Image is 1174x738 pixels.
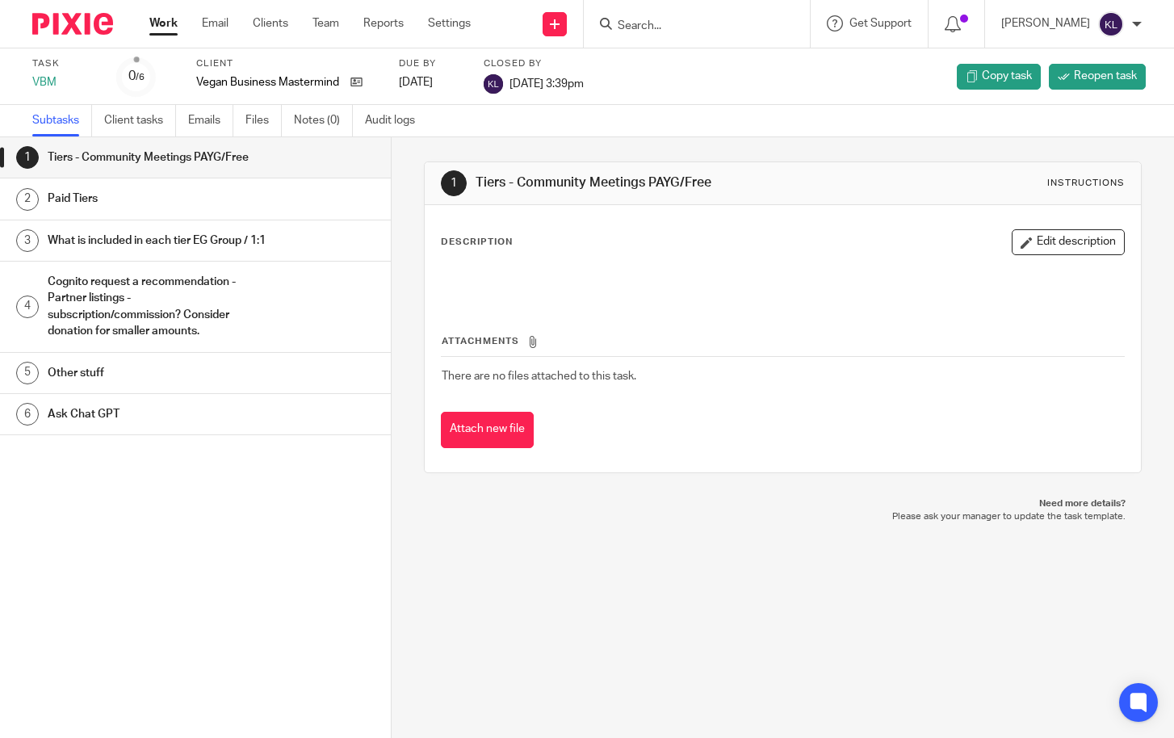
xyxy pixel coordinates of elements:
[48,229,266,253] h1: What is included in each tier EG Group / 1:1
[16,229,39,252] div: 3
[48,145,266,170] h1: Tiers - Community Meetings PAYG/Free
[253,15,288,31] a: Clients
[428,15,471,31] a: Settings
[48,270,266,343] h1: Cognito request a recommendation - Partner listings - subscription/commission? Consider donation ...
[484,57,584,70] label: Closed by
[441,412,534,448] button: Attach new file
[363,15,404,31] a: Reports
[128,67,145,86] div: 0
[32,105,92,136] a: Subtasks
[982,68,1032,84] span: Copy task
[32,74,97,90] div: VBM
[32,57,97,70] label: Task
[16,362,39,384] div: 5
[441,236,513,249] p: Description
[399,57,463,70] label: Due by
[294,105,353,136] a: Notes (0)
[149,15,178,31] a: Work
[48,187,266,211] h1: Paid Tiers
[136,73,145,82] small: /6
[32,13,113,35] img: Pixie
[442,337,519,346] span: Attachments
[440,510,1126,523] p: Please ask your manager to update the task template.
[202,15,229,31] a: Email
[104,105,176,136] a: Client tasks
[16,403,39,426] div: 6
[849,18,912,29] span: Get Support
[48,361,266,385] h1: Other stuff
[957,64,1041,90] a: Copy task
[509,78,584,89] span: [DATE] 3:39pm
[1012,229,1125,255] button: Edit description
[476,174,817,191] h1: Tiers - Community Meetings PAYG/Free
[1047,177,1125,190] div: Instructions
[1074,68,1137,84] span: Reopen task
[16,146,39,169] div: 1
[16,188,39,211] div: 2
[188,105,233,136] a: Emails
[365,105,427,136] a: Audit logs
[616,19,761,34] input: Search
[196,57,379,70] label: Client
[442,371,636,382] span: There are no files attached to this task.
[196,74,342,90] p: Vegan Business Mastermind Ltd
[16,296,39,318] div: 4
[399,74,463,90] div: [DATE]
[441,170,467,196] div: 1
[484,74,503,94] img: svg%3E
[312,15,339,31] a: Team
[1001,15,1090,31] p: [PERSON_NAME]
[245,105,282,136] a: Files
[48,402,266,426] h1: Ask Chat GPT
[440,497,1126,510] p: Need more details?
[1049,64,1146,90] a: Reopen task
[1098,11,1124,37] img: svg%3E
